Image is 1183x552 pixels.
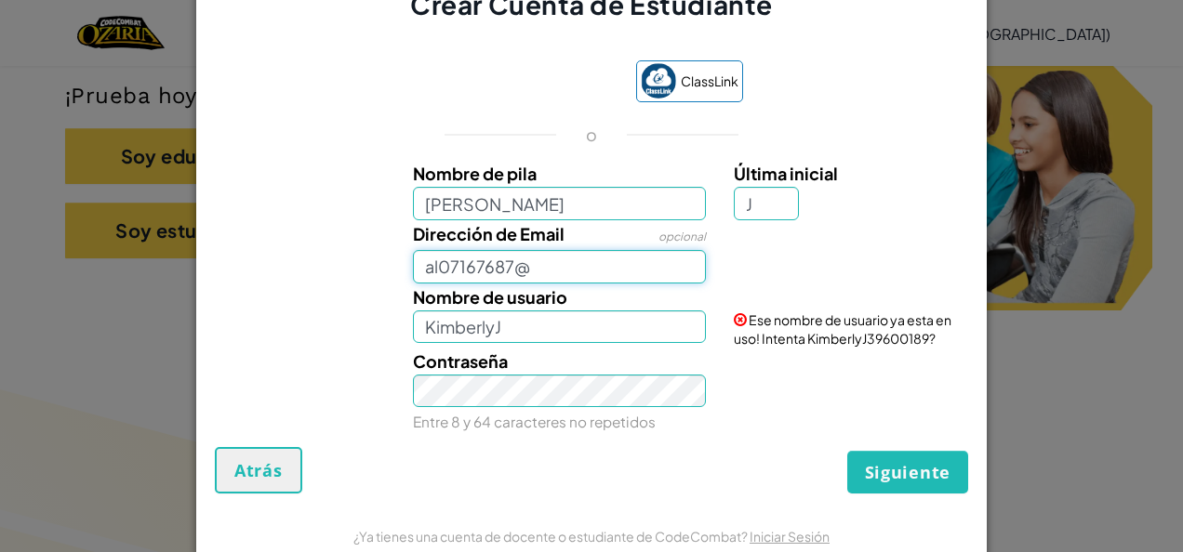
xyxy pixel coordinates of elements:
small: Entre 8 y 64 caracteres no repetidos [413,413,656,430]
span: opcional [658,230,706,243]
button: Siguiente [847,451,968,493]
span: Atrás [234,459,283,481]
span: Dirección de Email [413,223,565,244]
span: ClassLink [681,68,738,95]
img: classlink-logo-small.png [641,63,676,99]
span: Ese nombre de usuario ya esta en uso! Intenta KimberlyJ39600189? [734,311,951,347]
span: Nombre de usuario [413,286,567,308]
span: Siguiente [865,461,950,483]
span: Última inicial [734,163,838,184]
button: Atrás [215,447,302,493]
p: o [586,124,597,146]
span: ¿Ya tienes una cuenta de docente o estudiante de CodeCombat? [353,528,750,545]
span: Contraseña [413,350,508,372]
span: Nombre de pila [413,163,537,184]
a: Iniciar Sesión [750,528,830,545]
iframe: Botón de Acceder con Google [432,62,627,103]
